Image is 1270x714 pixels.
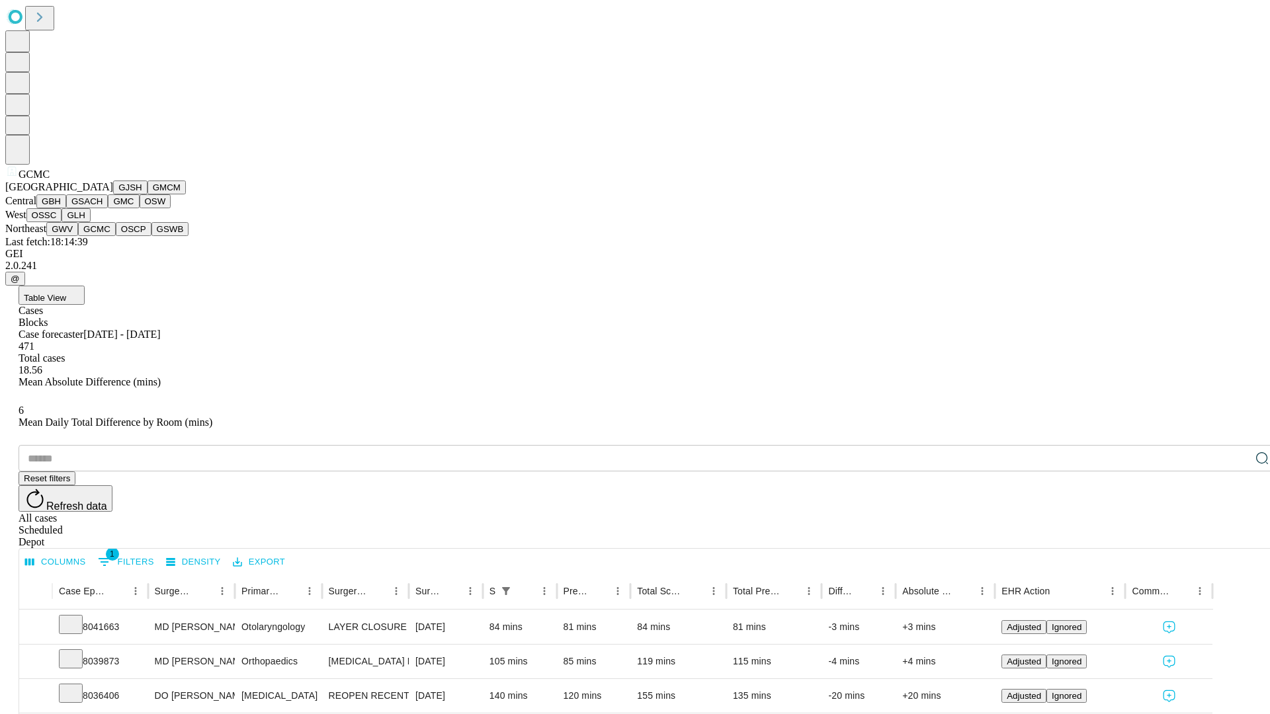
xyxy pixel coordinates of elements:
button: Sort [855,582,874,600]
span: 18.56 [19,364,42,376]
div: -4 mins [828,645,889,678]
button: Sort [1172,582,1191,600]
button: Expand [26,616,46,639]
button: Ignored [1046,620,1087,634]
button: GSACH [66,194,108,208]
button: Menu [609,582,627,600]
button: Menu [874,582,892,600]
div: Predicted In Room Duration [564,586,589,596]
button: OSSC [26,208,62,222]
button: Menu [213,582,232,600]
button: GWV [46,222,78,236]
button: GJSH [113,180,148,194]
button: Menu [1191,582,1209,600]
div: 8041663 [59,610,142,644]
button: Select columns [22,552,89,573]
div: [MEDICAL_DATA] [241,679,315,713]
div: Surgery Date [415,586,441,596]
div: 2.0.241 [5,260,1265,272]
button: Density [163,552,224,573]
span: Ignored [1052,691,1081,701]
div: Comments [1132,586,1170,596]
div: [DATE] [415,645,476,678]
div: [DATE] [415,679,476,713]
div: EHR Action [1001,586,1050,596]
div: -20 mins [828,679,889,713]
button: Sort [686,582,704,600]
div: +20 mins [902,679,988,713]
span: Total cases [19,352,65,364]
span: 1 [106,547,119,561]
div: LAYER CLOSURE WOUND FACE EYELID NOSE LIPS 2.6 TO 5CM [329,610,402,644]
button: Menu [800,582,818,600]
span: Adjusted [1007,622,1041,632]
button: GMC [108,194,139,208]
div: MD [PERSON_NAME] [155,645,228,678]
span: [DATE] - [DATE] [83,329,160,340]
button: Ignored [1046,654,1087,668]
div: GEI [5,248,1265,260]
button: GBH [36,194,66,208]
span: Ignored [1052,622,1081,632]
button: GLH [62,208,90,222]
button: Menu [535,582,554,600]
button: Sort [282,582,300,600]
div: 8036406 [59,679,142,713]
div: Absolute Difference [902,586,953,596]
span: @ [11,274,20,284]
span: Last fetch: 18:14:39 [5,236,88,247]
button: Menu [1103,582,1122,600]
button: GCMC [78,222,116,236]
button: Sort [108,582,126,600]
div: 105 mins [489,645,550,678]
span: Case forecaster [19,329,83,340]
div: [DATE] [415,610,476,644]
div: Primary Service [241,586,280,596]
div: 81 mins [564,610,624,644]
div: Otolaryngology [241,610,315,644]
button: Expand [26,651,46,674]
span: [GEOGRAPHIC_DATA] [5,181,113,192]
div: Total Predicted Duration [733,586,781,596]
div: 84 mins [489,610,550,644]
button: Sort [517,582,535,600]
button: Reset filters [19,471,75,485]
button: @ [5,272,25,286]
div: MD [PERSON_NAME] Iii [PERSON_NAME] [155,610,228,644]
div: 120 mins [564,679,624,713]
button: OSW [140,194,171,208]
div: 1 active filter [497,582,515,600]
button: Adjusted [1001,654,1046,668]
span: Northeast [5,223,46,234]
span: GCMC [19,169,50,180]
button: Sort [368,582,387,600]
button: Export [230,552,288,573]
span: Reset filters [24,473,70,483]
div: 119 mins [637,645,720,678]
button: Adjusted [1001,620,1046,634]
button: Menu [461,582,480,600]
div: Case Epic Id [59,586,106,596]
button: Menu [973,582,992,600]
button: Expand [26,685,46,708]
div: 155 mins [637,679,720,713]
div: 135 mins [733,679,816,713]
div: Difference [828,586,854,596]
div: Scheduled In Room Duration [489,586,495,596]
div: 81 mins [733,610,816,644]
button: Menu [704,582,723,600]
button: Table View [19,286,85,305]
button: Refresh data [19,485,112,512]
button: Menu [126,582,145,600]
button: Adjusted [1001,689,1046,703]
div: 115 mins [733,645,816,678]
div: 84 mins [637,610,720,644]
span: Refresh data [46,500,107,512]
button: Sort [954,582,973,600]
button: Sort [590,582,609,600]
div: [MEDICAL_DATA] LAVAGE AND DRAINAGE [329,645,402,678]
button: Sort [781,582,800,600]
span: West [5,209,26,220]
div: Total Scheduled Duration [637,586,685,596]
div: 8039873 [59,645,142,678]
